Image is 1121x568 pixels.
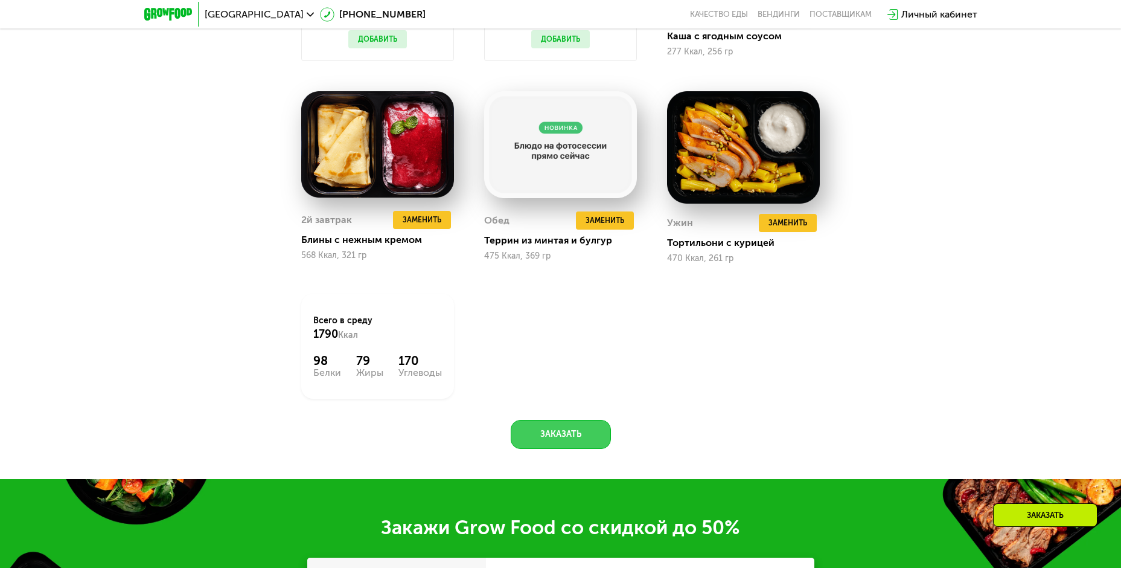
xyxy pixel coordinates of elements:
div: Жиры [356,368,383,378]
a: Качество еды [690,10,748,19]
button: Заменить [576,211,634,230]
div: Блины с нежным кремом [301,234,464,246]
div: 470 Ккал, 261 гр [667,254,820,263]
div: Обед [484,211,509,230]
div: поставщикам [810,10,872,19]
a: Вендинги [758,10,800,19]
div: 98 [313,353,341,368]
button: Заказать [511,420,611,449]
div: 79 [356,353,383,368]
div: Террин из минтая и булгур [484,234,647,247]
div: 2й завтрак [301,211,352,229]
div: 170 [398,353,442,368]
a: [PHONE_NUMBER] [320,7,426,22]
div: Ужин [667,214,693,232]
span: 1790 [313,328,338,341]
span: Заменить [586,215,624,227]
button: Добавить [348,30,407,48]
span: Ккал [338,330,358,340]
div: 475 Ккал, 369 гр [484,251,637,261]
button: Заменить [393,211,451,229]
span: [GEOGRAPHIC_DATA] [205,10,304,19]
div: Каша с ягодным соусом [667,30,829,42]
div: Углеводы [398,368,442,378]
div: Белки [313,368,341,378]
div: 277 Ккал, 256 гр [667,47,820,57]
div: Заказать [993,503,1097,527]
span: Заменить [768,217,807,229]
button: Заменить [759,214,817,232]
button: Добавить [531,30,590,48]
div: 568 Ккал, 321 гр [301,251,454,260]
div: Личный кабинет [901,7,977,22]
div: Всего в среду [313,315,442,341]
div: Тортильони с курицей [667,237,829,249]
span: Заменить [403,214,441,226]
